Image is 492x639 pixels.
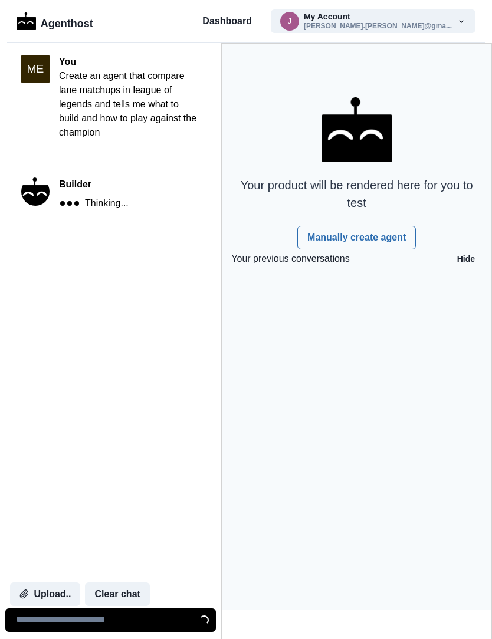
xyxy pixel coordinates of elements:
p: Your previous conversations [231,252,349,266]
a: LogoAgenthost [17,11,93,32]
a: Dashboard [202,14,252,28]
p: Your product will be rendered here for you to test [231,176,482,212]
button: Clear chat [85,582,149,606]
p: You [59,55,200,69]
a: Manually create agent [297,226,416,249]
img: Logo [17,12,36,30]
p: Agenthost [41,11,93,32]
img: An Ifffy [21,177,50,206]
p: Thinking... [85,196,129,210]
p: Builder [59,177,129,192]
button: Hide [450,249,482,268]
button: Upload.. [10,582,80,606]
button: jeremy.e.keehn@gmail.comMy Account[PERSON_NAME].[PERSON_NAME]@gma... [271,9,475,33]
img: AgentHost Logo [322,97,392,162]
div: M E [27,63,44,74]
p: Create an agent that compare lane matchups in league of legends and tells me what to build and ho... [59,69,200,140]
